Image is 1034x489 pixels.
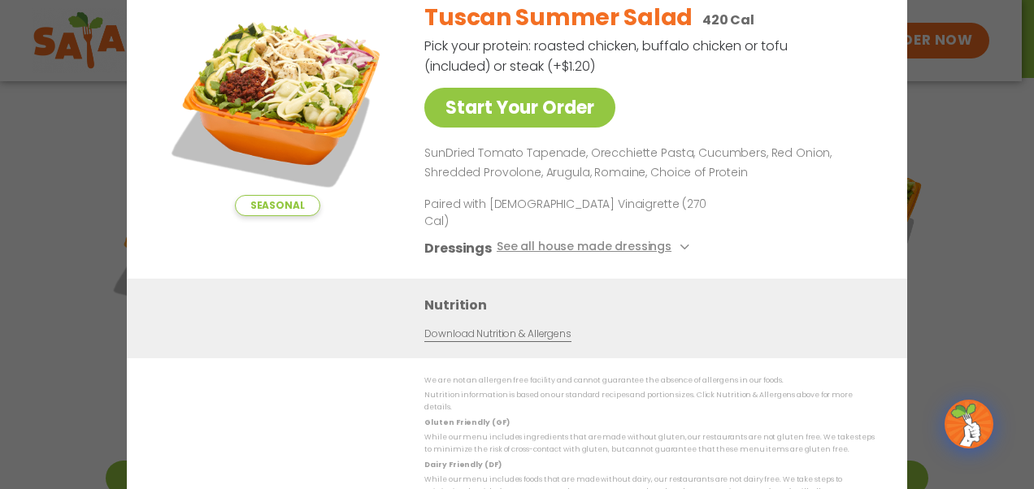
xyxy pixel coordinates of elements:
p: SunDried Tomato Tapenade, Orecchiette Pasta, Cucumbers, Red Onion, Shredded Provolone, Arugula, R... [424,144,868,183]
button: See all house made dressings [497,237,694,257]
h3: Dressings [424,237,492,257]
img: wpChatIcon [946,401,992,447]
a: Download Nutrition & Allergens [424,326,571,341]
p: Pick your protein: roasted chicken, buffalo chicken or tofu (included) or steak (+$1.20) [424,36,790,76]
p: Paired with [DEMOGRAPHIC_DATA] Vinaigrette (270 Cal) [424,195,725,229]
span: Seasonal [235,195,320,216]
p: 420 Cal [702,10,754,30]
a: Start Your Order [424,88,615,128]
p: Nutrition information is based on our standard recipes and portion sizes. Click Nutrition & Aller... [424,389,875,414]
strong: Dairy Friendly (DF) [424,459,501,469]
h3: Nutrition [424,294,883,314]
h2: Tuscan Summer Salad [424,1,693,35]
p: While our menu includes ingredients that are made without gluten, our restaurants are not gluten ... [424,431,875,457]
strong: Gluten Friendly (GF) [424,417,509,426]
p: We are not an allergen free facility and cannot guarantee the absence of allergens in our foods. [424,374,875,387]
